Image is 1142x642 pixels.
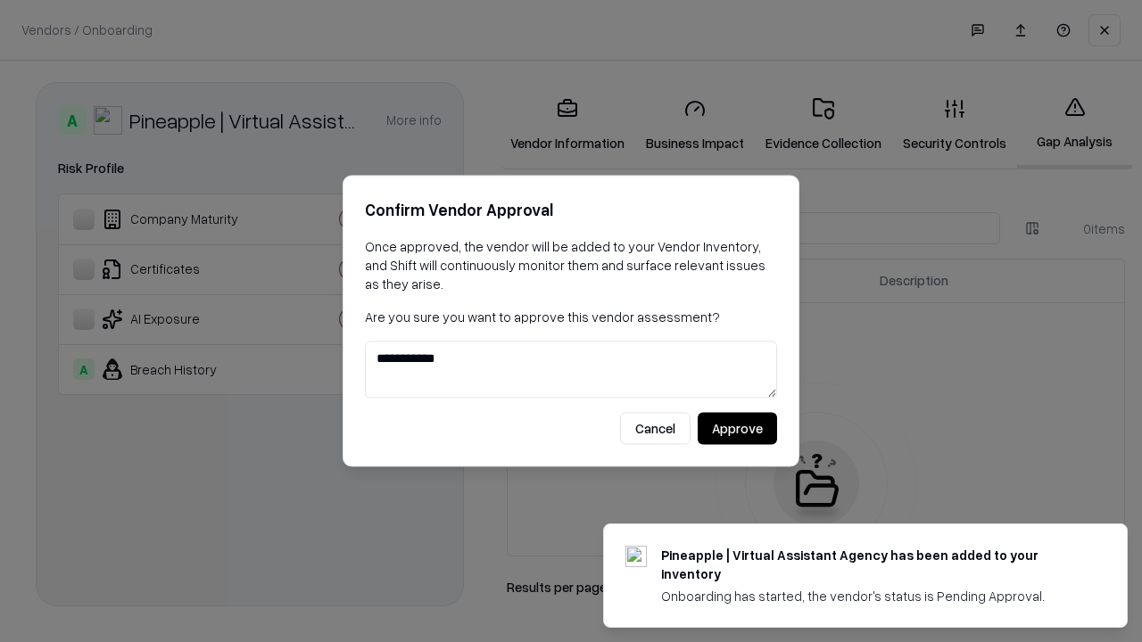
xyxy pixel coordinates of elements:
[661,587,1084,605] div: Onboarding has started, the vendor's status is Pending Approval.
[365,308,777,326] p: Are you sure you want to approve this vendor assessment?
[365,237,777,293] p: Once approved, the vendor will be added to your Vendor Inventory, and Shift will continuously mon...
[661,546,1084,583] div: Pineapple | Virtual Assistant Agency has been added to your inventory
[365,197,777,223] h2: Confirm Vendor Approval
[620,413,691,445] button: Cancel
[625,546,647,567] img: trypineapple.com
[698,413,777,445] button: Approve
